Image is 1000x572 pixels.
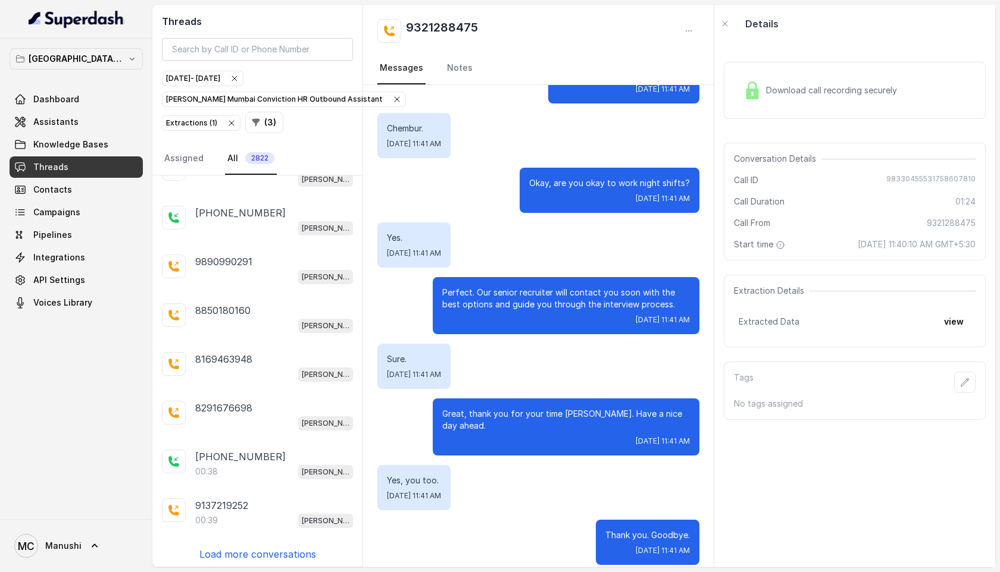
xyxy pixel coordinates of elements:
[33,252,85,263] span: Integrations
[734,372,754,393] p: Tags
[162,143,206,175] a: Assigned
[955,196,976,208] span: 01:24
[195,450,286,464] p: [PHONE_NUMBER]
[162,71,243,86] button: [DATE]- [DATE]
[10,529,143,562] a: Manushi
[636,546,690,555] span: [DATE] 11:41 AM
[442,408,690,432] p: Great, thank you for your time [PERSON_NAME]. Have a nice day ahead.
[162,92,406,107] button: [PERSON_NAME] Mumbai Conviction HR Outbound Assistant
[195,206,286,220] p: [PHONE_NUMBER]
[442,287,690,310] p: Perfect. Our senior recruiter will contact you soon with the best options and guide you through t...
[10,179,143,200] a: Contacts
[886,174,976,186] span: 98330455531758607810
[29,52,124,66] p: [GEOGRAPHIC_DATA] - [GEOGRAPHIC_DATA] - [GEOGRAPHIC_DATA]
[302,369,349,381] p: [PERSON_NAME] Mumbai Conviction HR Outbound Assistant
[195,401,252,415] p: 8291676698
[377,52,699,84] nav: Tabs
[743,81,761,99] img: Lock Icon
[377,52,426,84] a: Messages
[445,52,475,84] a: Notes
[10,202,143,223] a: Campaigns
[734,238,787,250] span: Start time
[766,84,902,96] span: Download call recording securely
[162,115,240,131] button: Extractions (1)
[33,93,79,105] span: Dashboard
[195,254,252,269] p: 9890990291
[33,184,72,196] span: Contacts
[302,174,349,186] p: [PERSON_NAME] Mumbai Conviction HR Outbound Assistant
[636,84,690,94] span: [DATE] 11:41 AM
[387,232,441,244] p: Yes.
[927,217,976,229] span: 9321288475
[302,417,349,429] p: [PERSON_NAME] Mumbai Conviction HR Outbound Assistant
[734,398,976,410] p: No tags assigned
[302,320,349,332] p: [PERSON_NAME] Mumbai Conviction HR Outbound Assistant
[10,134,143,155] a: Knowledge Bases
[195,498,248,513] p: 9137219252
[387,139,441,149] span: [DATE] 11:41 AM
[387,370,441,379] span: [DATE] 11:41 AM
[745,17,779,31] p: Details
[10,111,143,133] a: Assistants
[302,466,349,478] p: [PERSON_NAME] Mumbai Conviction HR Outbound Assistant
[387,353,441,365] p: Sure.
[195,352,252,366] p: 8169463948
[10,156,143,178] a: Threads
[245,112,283,133] button: (3)
[734,153,821,165] span: Conversation Details
[166,93,402,105] div: [PERSON_NAME] Mumbai Conviction HR Outbound Assistant
[245,152,274,164] span: 2822
[162,14,353,29] h2: Threads
[387,249,441,258] span: [DATE] 11:41 AM
[166,117,236,129] div: Extractions ( 1 )
[162,38,353,61] input: Search by Call ID or Phone Number
[302,222,349,234] p: [PERSON_NAME] Mumbai Conviction HR Outbound Assistant
[10,48,143,70] button: [GEOGRAPHIC_DATA] - [GEOGRAPHIC_DATA] - [GEOGRAPHIC_DATA]
[387,491,441,501] span: [DATE] 11:41 AM
[199,547,316,561] p: Load more conversations
[10,269,143,291] a: API Settings
[162,143,353,175] nav: Tabs
[195,466,218,477] p: 00:38
[302,515,349,527] p: [PERSON_NAME] Mumbai Conviction HR Outbound Assistant
[166,73,239,84] div: [DATE] - [DATE]
[33,206,80,218] span: Campaigns
[33,229,72,241] span: Pipelines
[33,274,85,286] span: API Settings
[18,540,35,552] text: MC
[734,285,809,297] span: Extraction Details
[195,303,251,318] p: 8850180160
[33,161,68,173] span: Threads
[29,10,124,29] img: light.svg
[302,271,349,283] p: [PERSON_NAME] Mumbai Conviction HR Outbound Assistant
[858,238,976,250] span: [DATE] 11:40:10 AM GMT+5:30
[636,194,690,203] span: [DATE] 11:41 AM
[937,311,971,332] button: view
[734,217,770,229] span: Call From
[195,514,218,526] p: 00:39
[739,316,799,328] span: Extracted Data
[10,224,143,246] a: Pipelines
[406,19,478,43] h2: 9321288475
[734,174,758,186] span: Call ID
[734,196,785,208] span: Call Duration
[387,122,441,134] p: Chembur.
[605,529,690,541] p: Thank you. Goodbye.
[33,139,108,150] span: Knowledge Bases
[45,540,82,552] span: Manushi
[529,177,690,189] p: Okay, are you okay to work night shifts?
[636,315,690,325] span: [DATE] 11:41 AM
[10,292,143,313] a: Voices Library
[33,297,92,309] span: Voices Library
[10,89,143,110] a: Dashboard
[636,436,690,446] span: [DATE] 11:41 AM
[33,116,79,128] span: Assistants
[225,143,277,175] a: All2822
[387,474,441,486] p: Yes, you too.
[10,247,143,268] a: Integrations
